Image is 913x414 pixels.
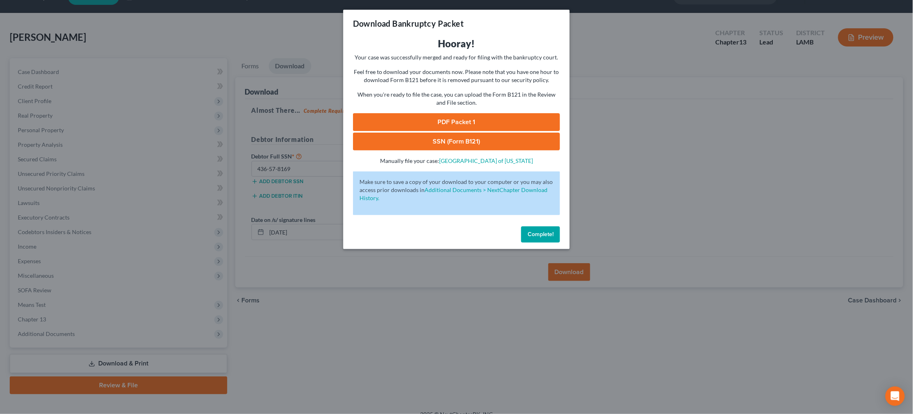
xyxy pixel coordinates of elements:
p: Your case was successfully merged and ready for filing with the bankruptcy court. [353,53,560,61]
a: Additional Documents > NextChapter Download History. [359,186,547,201]
a: PDF Packet 1 [353,113,560,131]
p: Feel free to download your documents now. Please note that you have one hour to download Form B12... [353,68,560,84]
a: SSN (Form B121) [353,133,560,150]
p: Make sure to save a copy of your download to your computer or you may also access prior downloads in [359,178,554,202]
a: [GEOGRAPHIC_DATA] of [US_STATE] [439,157,533,164]
p: When you're ready to file the case, you can upload the Form B121 in the Review and File section. [353,91,560,107]
h3: Hooray! [353,37,560,50]
div: Open Intercom Messenger [886,387,905,406]
button: Complete! [521,226,560,243]
h3: Download Bankruptcy Packet [353,18,464,29]
p: Manually file your case: [353,157,560,165]
span: Complete! [528,231,554,238]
